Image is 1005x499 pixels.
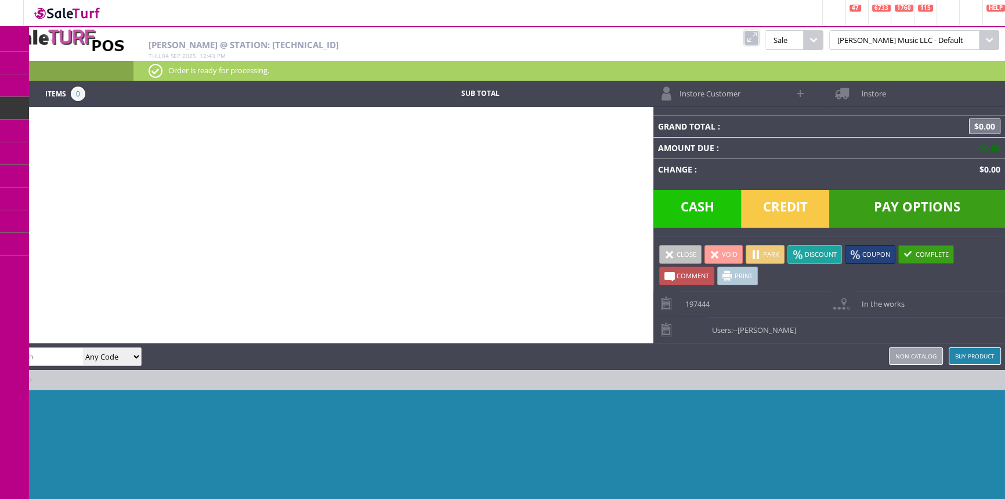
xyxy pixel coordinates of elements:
td: Sub Total [392,87,568,101]
a: Coupon [845,245,895,264]
span: In the works [855,291,904,309]
span: Items [45,87,66,99]
span: 12 [200,52,207,60]
span: 43 [208,52,215,60]
a: Void [704,245,743,264]
input: Search [5,348,83,365]
a: Close [659,245,702,264]
span: Pay Options [829,190,1005,228]
span: Sep [171,52,180,60]
span: 6733 [872,5,891,12]
td: Change : [653,159,872,180]
span: $0.00 [975,164,1000,175]
span: 197444 [679,291,710,309]
span: Cash [653,190,742,228]
td: Grand Total : [653,116,872,137]
span: instore [855,81,885,99]
a: Buy Product [949,347,1001,365]
span: Instore Customer [674,81,740,99]
span: HELP [986,5,1005,12]
a: Park [746,245,785,264]
span: Users: [706,317,796,335]
span: 04 [162,52,169,60]
span: 1760 [895,5,913,12]
a: Complete [898,245,954,264]
span: $0.00 [975,142,1000,153]
span: 2025 [182,52,196,60]
td: Amount Due : [653,137,872,159]
span: [PERSON_NAME] Music LLC - Default [829,30,979,50]
span: 0 [71,87,85,101]
a: Print [717,267,758,285]
a: Non-catalog [889,347,943,365]
span: Sale [765,30,803,50]
span: 115 [918,5,933,12]
span: , : [149,52,226,60]
span: Comment [677,271,709,280]
span: $0.00 [969,119,1000,134]
span: pm [217,52,226,60]
span: Thu [149,52,160,60]
span: -[PERSON_NAME] [735,325,796,335]
p: Order is ready for processing. [149,64,990,77]
h2: [PERSON_NAME] @ Station: [TECHNICAL_ID] [149,40,651,50]
span: - [733,325,735,335]
a: Discount [787,245,842,264]
span: Credit [741,190,829,228]
img: SaleTurf [32,5,102,21]
span: 47 [849,5,861,12]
